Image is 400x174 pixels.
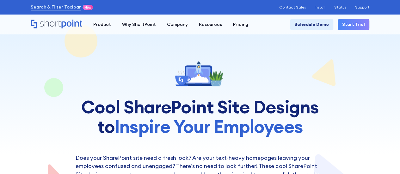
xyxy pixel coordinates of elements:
[88,19,116,30] a: Product
[193,19,227,30] a: Resources
[76,97,325,136] h1: Cool SharePoint Site Designs to
[115,115,303,138] span: Inspire Your Employees
[161,19,193,30] a: Company
[31,20,82,29] a: Home
[315,5,325,9] a: Install
[31,4,81,10] a: Search & Filter Toolbar
[233,21,248,28] div: Pricing
[290,19,333,30] a: Schedule Demo
[338,19,369,30] a: Start Trial
[227,19,254,30] a: Pricing
[355,5,369,9] a: Support
[116,19,161,30] a: Why ShortPoint
[279,5,306,9] a: Contact Sales
[368,144,400,174] iframe: Chat Widget
[199,21,222,28] div: Resources
[334,5,346,9] a: Status
[93,21,111,28] div: Product
[122,21,156,28] div: Why ShortPoint
[167,21,188,28] div: Company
